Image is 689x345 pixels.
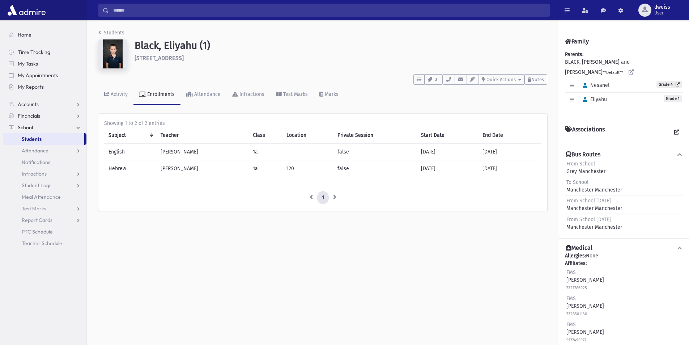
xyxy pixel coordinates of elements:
div: Enrollments [146,91,175,97]
div: Marks [323,91,339,97]
a: Enrollments [133,85,180,105]
span: Report Cards [22,217,52,223]
a: Meal Attendance [3,191,86,203]
h4: Medical [566,244,592,252]
a: View all Associations [670,126,683,139]
span: Infractions [22,171,47,177]
input: Search [109,4,549,17]
div: Manchester Manchester [566,178,622,194]
button: Medical [565,244,683,252]
div: Test Marks [282,91,308,97]
small: 7327786925 [566,286,587,290]
img: AdmirePro [6,3,47,17]
span: Notifications [22,159,50,165]
th: Teacher [156,127,248,144]
div: [PERSON_NAME] [566,321,604,344]
span: From School [DATE] [566,216,611,223]
div: Attendance [193,91,221,97]
nav: breadcrumb [98,29,124,39]
td: 1a [248,144,282,160]
span: My Reports [18,84,44,90]
span: Nesanel [580,82,609,88]
span: Financials [18,113,40,119]
a: Time Tracking [3,46,86,58]
td: [PERSON_NAME] [156,144,248,160]
a: Test Marks [270,85,314,105]
h6: [STREET_ADDRESS] [135,55,547,62]
span: User [654,10,670,16]
a: Attendance [180,85,226,105]
th: Subject [104,127,156,144]
td: 1a [248,160,282,177]
td: false [333,160,417,177]
img: 2QAAAAAAAAAAAAAAAAAAAAAAAAAAAAAAAAAAAAAAAAAAAAAAAAAAAAAAAAAAAAAAAAAAAAAAAAAAAAAAAAAAAAAAAAAAAAAAA... [98,39,127,68]
span: From School [DATE] [566,198,611,204]
div: Manchester Manchester [566,216,622,231]
span: Quick Actions [486,77,516,82]
span: Grade 1 [664,95,682,102]
td: English [104,144,156,160]
a: Student Logs [3,180,86,191]
b: Parents: [565,51,583,58]
a: Students [98,30,124,36]
span: 3 [433,76,439,83]
span: Notes [531,77,544,82]
span: Test Marks [22,205,46,212]
a: Infractions [3,168,86,180]
span: Time Tracking [18,49,50,55]
h4: Associations [565,126,605,139]
span: My Tasks [18,60,38,67]
td: Hebrew [104,160,156,177]
div: [PERSON_NAME] [566,269,604,291]
td: 120 [282,160,333,177]
a: Notifications [3,156,86,168]
button: 3 [425,74,442,85]
span: EMS [566,295,576,302]
a: My Appointments [3,70,86,81]
a: 1 [317,191,329,204]
span: To School [566,179,588,185]
a: Test Marks [3,203,86,214]
td: false [333,144,417,160]
span: Accounts [18,101,39,108]
span: EMS [566,321,576,328]
th: End Date [478,127,541,144]
span: Attendance [22,147,48,154]
span: Students [22,136,42,142]
td: [DATE] [478,144,541,160]
td: [PERSON_NAME] [156,160,248,177]
b: Affiliates: [565,260,587,266]
span: Eliyahu [580,96,607,102]
span: PTC Schedule [22,228,53,235]
div: Manchester Manchester [566,197,622,212]
small: 9177495977 [566,338,586,342]
a: Activity [98,85,133,105]
th: Start Date [417,127,478,144]
small: 7328501136 [566,312,587,316]
td: [DATE] [478,160,541,177]
div: Showing 1 to 2 of 2 entries [104,119,541,127]
a: Grade 4 [656,81,682,88]
button: Notes [524,74,547,85]
h4: Family [565,38,589,45]
a: PTC Schedule [3,226,86,237]
a: Financials [3,110,86,122]
b: Allergies: [565,253,586,259]
h4: Bus Routes [566,151,600,159]
button: Quick Actions [479,74,524,85]
h1: Black, Eliyahu (1) [135,39,547,52]
span: EMS [566,269,576,275]
span: Meal Attendance [22,194,61,200]
th: Location [282,127,333,144]
div: Infractions [238,91,264,97]
span: dweiss [654,4,670,10]
div: Activity [109,91,128,97]
a: Home [3,29,86,41]
span: My Appointments [18,72,58,79]
a: Infractions [226,85,270,105]
a: Marks [314,85,344,105]
button: Bus Routes [565,151,683,159]
td: [DATE] [417,144,478,160]
a: School [3,122,86,133]
div: BLACK, [PERSON_NAME] and [PERSON_NAME] [565,51,683,114]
